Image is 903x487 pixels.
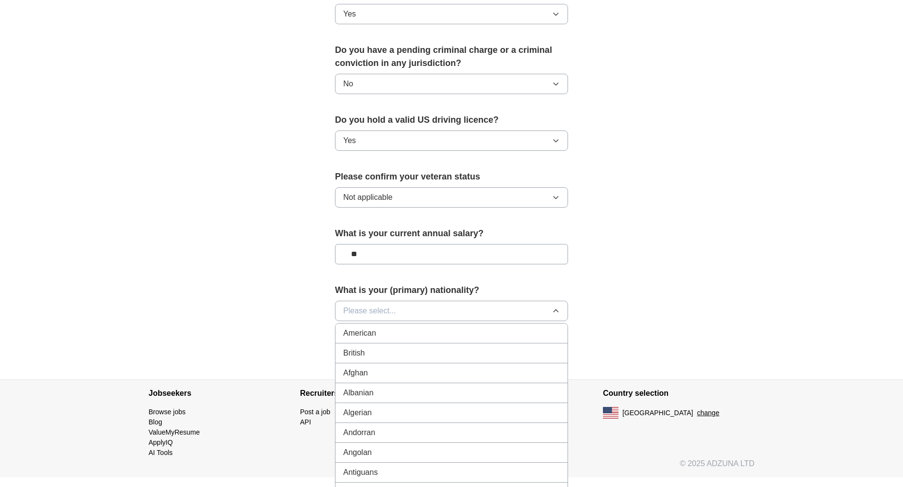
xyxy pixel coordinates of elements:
button: Yes [335,4,568,24]
label: What is your (primary) nationality? [335,284,568,297]
label: Do you have a pending criminal charge or a criminal conviction in any jurisdiction? [335,44,568,70]
button: change [697,408,719,418]
button: Yes [335,130,568,151]
span: Andorran [343,427,375,438]
h4: Country selection [603,380,754,407]
a: Post a job [300,408,330,416]
label: Do you hold a valid US driving licence? [335,114,568,127]
span: British [343,347,365,359]
label: What is your current annual salary? [335,227,568,240]
button: No [335,74,568,94]
span: Algerian [343,407,372,419]
span: [GEOGRAPHIC_DATA] [622,408,693,418]
span: Afghan [343,367,368,379]
span: Yes [343,135,356,146]
span: Not applicable [343,192,392,203]
img: US flag [603,407,619,419]
span: American [343,327,376,339]
div: © 2025 ADZUNA LTD [141,458,762,477]
a: ApplyIQ [149,438,173,446]
a: API [300,418,311,426]
span: Please select... [343,305,396,317]
span: No [343,78,353,90]
a: Browse jobs [149,408,185,416]
span: Antiguans [343,467,378,478]
label: Please confirm your veteran status [335,170,568,183]
button: Please select... [335,301,568,321]
button: Not applicable [335,187,568,208]
a: AI Tools [149,449,173,456]
span: Angolan [343,447,372,458]
a: Blog [149,418,162,426]
span: Albanian [343,387,373,399]
a: ValueMyResume [149,428,200,436]
span: Yes [343,8,356,20]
